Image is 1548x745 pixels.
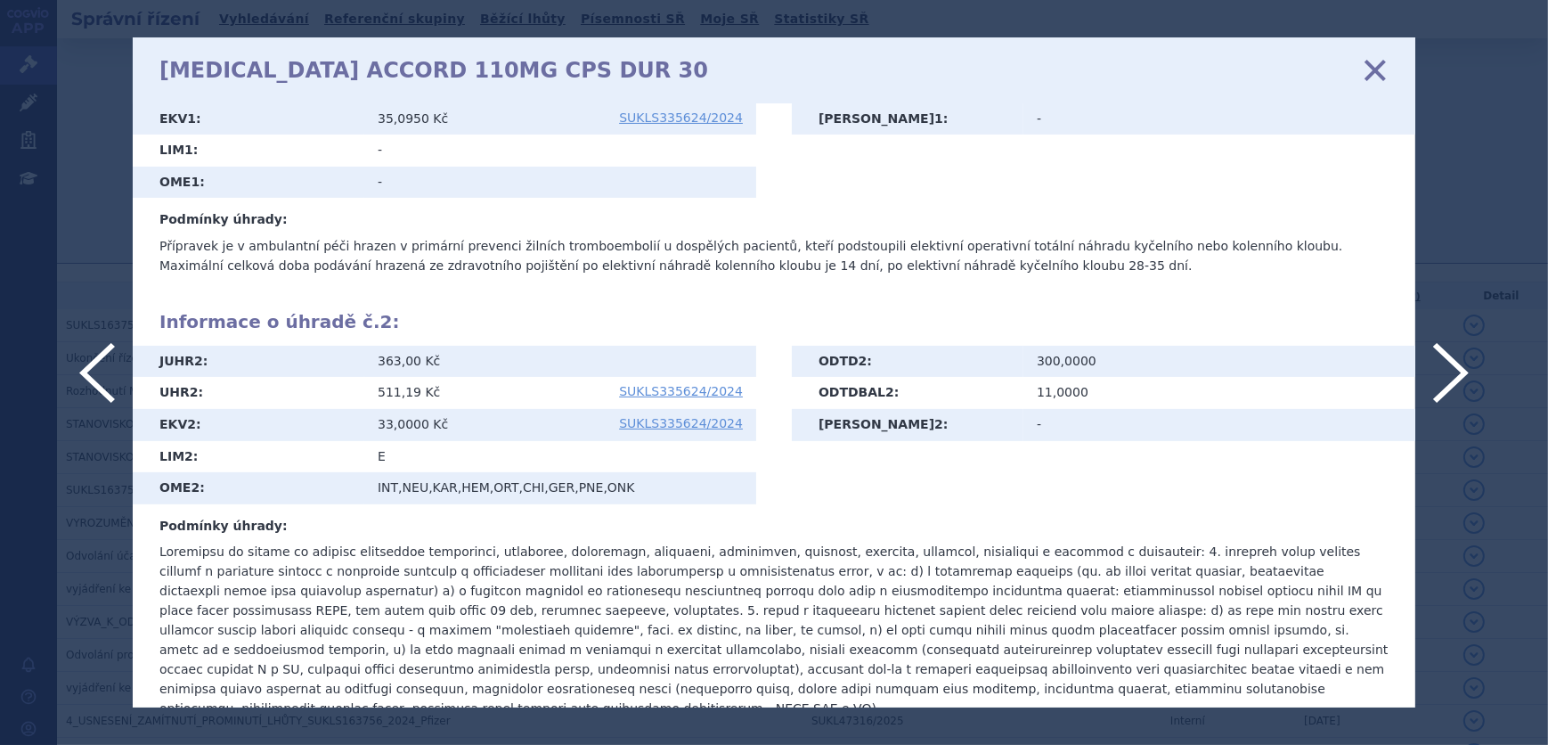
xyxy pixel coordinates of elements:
[792,409,1023,441] th: [PERSON_NAME] :
[619,111,743,124] a: SUKLS335624/2024
[187,417,196,431] span: 2
[364,472,756,504] td: INT,NEU,KAR,HEM,ORT,CHI,GER,PNE,ONK
[159,58,708,84] h1: [MEDICAL_DATA] ACCORD 110MG CPS DUR 30
[1023,409,1415,441] td: -
[619,417,743,430] a: SUKLS335624/2024
[859,354,868,368] span: 2
[187,111,196,126] span: 1
[792,346,1023,378] th: ODTD :
[934,111,943,126] span: 1
[133,103,364,135] th: EKV :
[159,236,1389,275] p: Přípravek je v ambulantní péči hrazen v primární prevenci žilních tromboembolií u dospělých pacie...
[159,542,1389,718] p: Loremipsu do sitame co adipisc elitseddoe temporinci, utlaboree, doloremagn, aliquaeni, adminimve...
[792,103,1023,135] th: [PERSON_NAME] :
[133,377,364,409] th: UHR :
[364,167,756,199] td: -
[885,385,894,399] span: 2
[792,377,1023,409] th: ODTDBAL :
[1023,377,1415,409] td: 11,0000
[378,111,448,126] span: 35,0950 Kč
[1023,103,1415,135] td: -
[133,409,364,441] th: EKV :
[364,441,756,473] td: E
[184,449,193,463] span: 2
[159,311,1389,332] h2: Informace o úhradě č. :
[159,211,1389,229] h3: Podmínky úhrady:
[619,385,743,397] a: SUKLS335624/2024
[1362,57,1389,84] a: zavřít
[934,417,943,431] span: 2
[378,385,440,399] span: 511,19 Kč
[190,385,199,399] span: 2
[133,472,364,504] th: OME :
[1023,346,1415,378] td: 300,0000
[380,311,393,332] span: 2
[159,518,1389,536] h3: Podmínky úhrady:
[133,441,364,473] th: LIM :
[191,480,200,495] span: 2
[378,417,448,431] span: 33,0000 Kč
[364,135,756,167] td: -
[191,175,200,189] span: 1
[194,354,203,368] span: 2
[184,143,193,157] span: 1
[133,135,364,167] th: LIM :
[133,346,364,378] th: JUHR :
[364,346,756,378] td: 363,00 Kč
[133,167,364,199] th: OME :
